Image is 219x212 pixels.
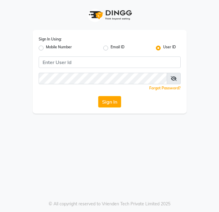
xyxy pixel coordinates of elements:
[39,56,181,68] input: Username
[111,44,124,52] label: Email ID
[46,44,72,52] label: Mobile Number
[149,86,181,90] a: Forgot Password?
[98,96,121,108] button: Sign In
[85,6,134,24] img: logo1.svg
[163,44,176,52] label: User ID
[39,37,62,42] label: Sign In Using:
[39,73,167,84] input: Username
